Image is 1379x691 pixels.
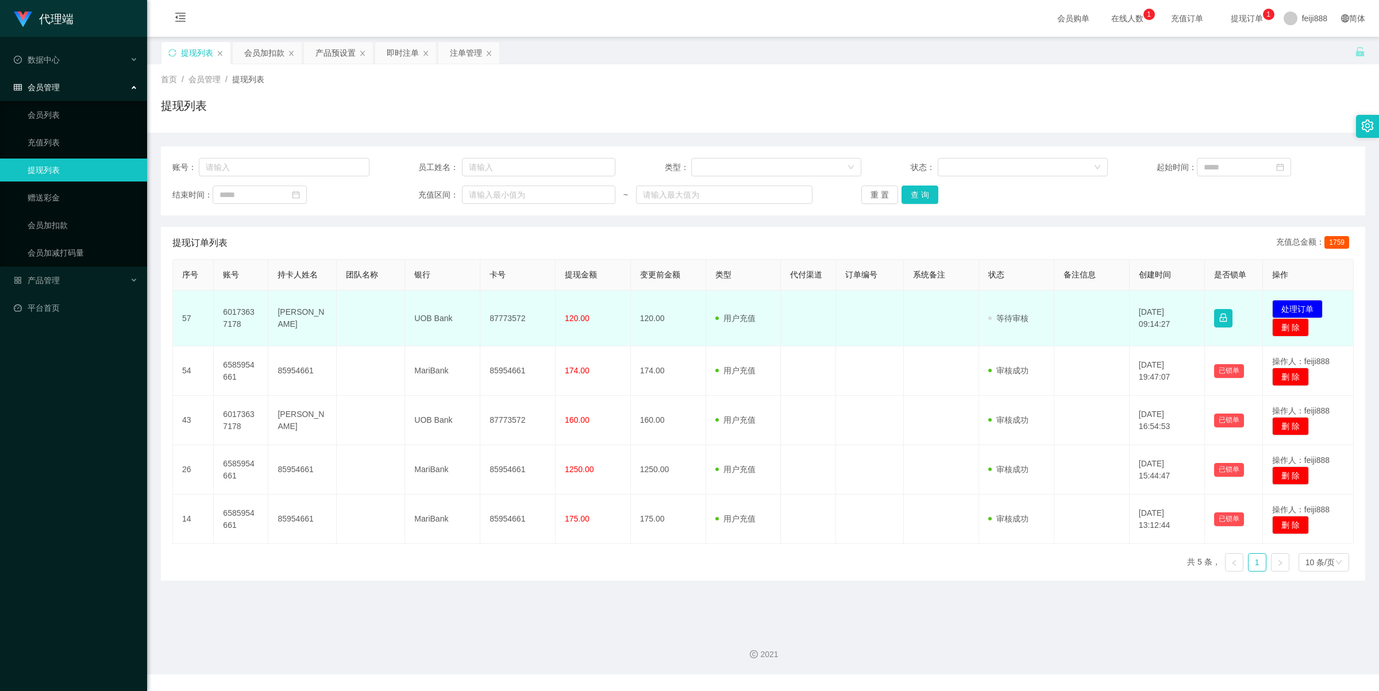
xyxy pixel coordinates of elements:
[1272,516,1309,534] button: 删 除
[1147,9,1151,20] p: 1
[565,415,590,424] span: 160.00
[173,445,214,495] td: 26
[1272,357,1330,366] span: 操作人：feiji888
[14,276,22,284] i: 图标: appstore-o
[214,445,268,495] td: 6585954661
[615,189,636,201] span: ~
[14,276,60,285] span: 产品管理
[988,465,1029,474] span: 审核成功
[631,445,706,495] td: 1250.00
[28,103,138,126] a: 会员列表
[214,291,268,346] td: 60173637178
[631,346,706,396] td: 174.00
[1263,9,1274,20] sup: 1
[168,49,176,57] i: 图标: sync
[1305,554,1335,571] div: 10 条/页
[28,214,138,237] a: 会员加扣款
[1105,14,1149,22] span: 在线人数
[217,50,224,57] i: 图标: close
[450,42,482,64] div: 注单管理
[268,346,337,396] td: 85954661
[631,396,706,445] td: 160.00
[1214,414,1244,427] button: 已锁单
[161,75,177,84] span: 首页
[1231,559,1238,566] i: 图标: left
[1271,553,1289,572] li: 下一页
[1214,463,1244,477] button: 已锁单
[1272,368,1309,386] button: 删 除
[405,495,480,544] td: MariBank
[1272,466,1309,485] button: 删 除
[173,346,214,396] td: 54
[848,164,854,172] i: 图标: down
[292,191,300,199] i: 图标: calendar
[268,291,337,346] td: [PERSON_NAME]
[405,291,480,346] td: UOB Bank
[480,291,556,346] td: 87773572
[631,291,706,346] td: 120.00
[422,50,429,57] i: 图标: close
[1276,236,1354,250] div: 充值总金额：
[14,83,22,91] i: 图标: table
[387,42,419,64] div: 即时注单
[1143,9,1155,20] sup: 1
[1355,47,1365,57] i: 图标: unlock
[1341,14,1349,22] i: 图标: global
[14,56,22,64] i: 图标: check-circle-o
[1248,553,1266,572] li: 1
[278,270,318,279] span: 持卡人姓名
[1165,14,1209,22] span: 充值订单
[715,415,756,424] span: 用户充值
[988,514,1029,523] span: 审核成功
[715,366,756,375] span: 用户充值
[750,650,758,658] i: 图标: copyright
[172,236,228,250] span: 提现订单列表
[1272,406,1330,415] span: 操作人：feiji888
[486,50,492,57] i: 图标: close
[490,270,506,279] span: 卡号
[232,75,264,84] span: 提现列表
[14,296,138,319] a: 图标: dashboard平台首页
[244,42,284,64] div: 会员加扣款
[845,270,877,279] span: 订单编号
[172,161,199,173] span: 账号：
[911,161,938,173] span: 状态：
[1130,495,1205,544] td: [DATE] 13:12:44
[1214,270,1246,279] span: 是否锁单
[14,55,60,64] span: 数据中心
[715,314,756,323] span: 用户充值
[1157,161,1197,173] span: 起始时间：
[636,186,812,204] input: 请输入最大值为
[1272,270,1288,279] span: 操作
[1277,559,1284,566] i: 图标: right
[462,158,615,176] input: 请输入
[1094,164,1101,172] i: 图标: down
[161,1,200,37] i: 图标: menu-fold
[214,396,268,445] td: 60173637178
[405,346,480,396] td: MariBank
[1272,300,1323,318] button: 处理订单
[988,314,1029,323] span: 等待审核
[1130,291,1205,346] td: [DATE] 09:14:27
[1266,9,1270,20] p: 1
[28,186,138,209] a: 赠送彩金
[14,14,74,23] a: 代理端
[161,97,207,114] h1: 提现列表
[181,42,213,64] div: 提现列表
[28,159,138,182] a: 提现列表
[173,495,214,544] td: 14
[640,270,680,279] span: 变更前金额
[199,158,369,176] input: 请输入
[173,291,214,346] td: 57
[988,366,1029,375] span: 审核成功
[988,415,1029,424] span: 审核成功
[1272,505,1330,514] span: 操作人：feiji888
[268,396,337,445] td: [PERSON_NAME]
[790,270,822,279] span: 代付渠道
[1130,396,1205,445] td: [DATE] 16:54:53
[39,1,74,37] h1: 代理端
[1214,309,1232,327] button: 图标: lock
[14,83,60,92] span: 会员管理
[480,396,556,445] td: 87773572
[1272,417,1309,435] button: 删 除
